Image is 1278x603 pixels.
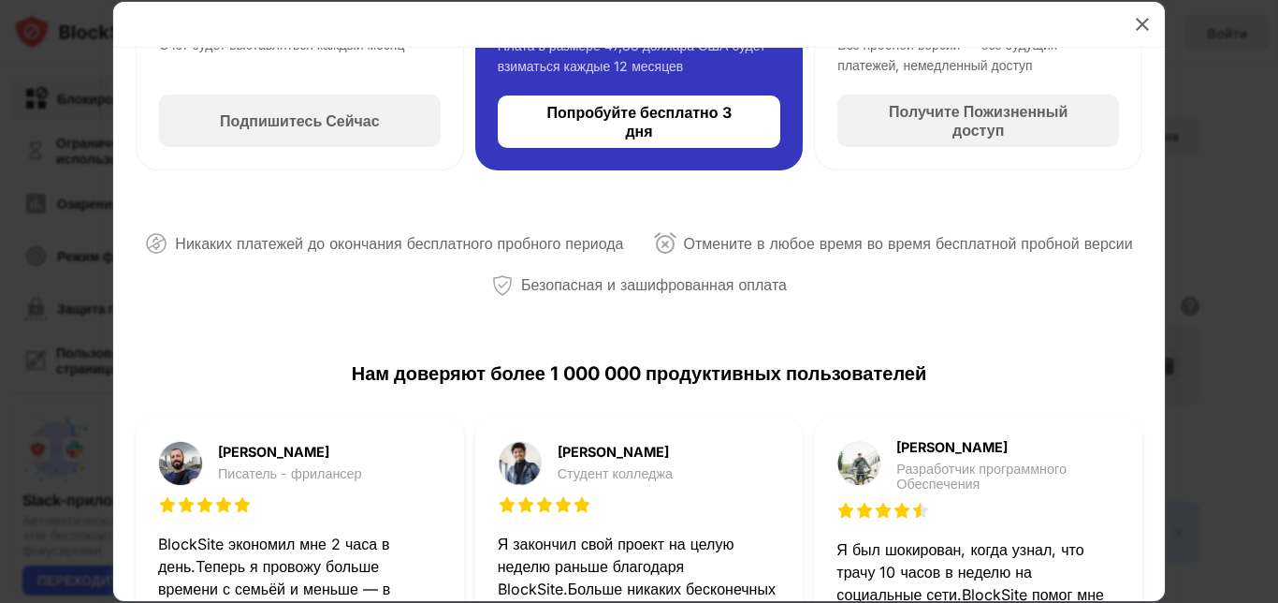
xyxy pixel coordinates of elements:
ya-tr-span: Студент колледжа [558,465,673,481]
ya-tr-span: Подпишитесь Сейчас [220,111,380,130]
img: звезда [516,495,535,514]
img: testimonial-purchase-3.jpg [836,441,881,486]
ya-tr-span: [PERSON_NAME] [558,444,669,460]
img: отмена -в любое время [654,232,676,255]
img: звезда [214,495,233,514]
ya-tr-span: Счет будет выставляться каждый месяц [159,37,404,52]
img: testimonial-purchase-1.jpg [158,441,203,486]
img: звезда [573,495,591,514]
img: звезда [874,501,893,520]
ya-tr-span: Писатель - фрилансер [218,465,362,481]
img: звезда [498,495,516,514]
ya-tr-span: Разработчик программного Обеспечения [896,461,1067,492]
img: звезда [233,495,252,514]
ya-tr-span: Попробуйте бесплатно 3 дня [546,103,731,140]
img: звезда [855,501,874,520]
img: звезда [911,501,930,520]
img: звезда [554,495,573,514]
img: звезда [893,501,911,520]
ya-tr-span: Нам доверяют более 1 000 000 продуктивных пользователей [136,360,1142,388]
img: звезда [177,495,196,514]
ya-tr-span: Никаких платежей до окончания бесплатного пробного периода [175,234,623,253]
img: звезда [196,495,214,514]
img: testimonial-purchase-2.jpg [498,441,543,486]
img: звезда [158,495,177,514]
ya-tr-span: [PERSON_NAME] [218,444,329,460]
img: неплатежеспособный [145,232,167,255]
ya-tr-span: Отмените в любое время во время бесплатной пробной версии [684,234,1133,253]
ya-tr-span: BlockSite экономил мне 2 часа в день. [158,535,390,576]
img: звезда [836,501,855,520]
ya-tr-span: Получите Пожизненный доступ [889,102,1067,140]
ya-tr-span: [PERSON_NAME] [896,439,1008,455]
img: звезда [535,495,554,514]
img: обеспеченный платеж [491,274,514,297]
ya-tr-span: Безопасная и зашифрованная оплата [521,275,787,294]
ya-tr-span: Я закончил свой проект на целую неделю раньше благодаря BlockSite. [498,535,734,598]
